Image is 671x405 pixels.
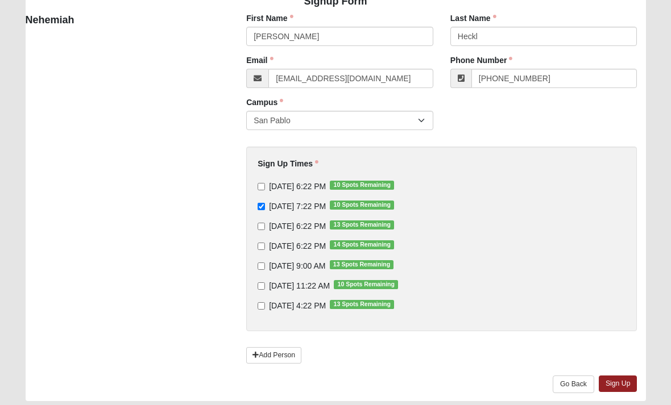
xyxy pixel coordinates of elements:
input: [DATE] 6:22 PM10 Spots Remaining [258,183,265,190]
input: [DATE] 4:22 PM13 Spots Remaining [258,302,265,310]
input: [DATE] 9:00 AM13 Spots Remaining [258,262,265,270]
input: [DATE] 6:22 PM14 Spots Remaining [258,243,265,250]
a: Sign Up [599,375,637,392]
input: [DATE] 7:22 PM10 Spots Remaining [258,203,265,210]
label: Phone Number [450,55,513,66]
span: 13 Spots Remaining [330,220,394,229]
span: [DATE] 9:00 AM [269,261,325,270]
span: [DATE] 4:22 PM [269,301,326,310]
span: 13 Spots Remaining [330,300,394,309]
label: Email [246,55,273,66]
span: 14 Spots Remaining [330,240,394,249]
span: [DATE] 7:22 PM [269,202,326,211]
span: [DATE] 6:22 PM [269,182,326,191]
label: First Name [246,12,293,24]
label: Sign Up Times [258,158,318,169]
a: Go Back [553,375,594,393]
span: [DATE] 6:22 PM [269,222,326,231]
a: Add Person [246,347,301,364]
label: Campus [246,97,283,108]
span: 13 Spots Remaining [330,260,394,269]
input: [DATE] 6:22 PM13 Spots Remaining [258,223,265,230]
span: [DATE] 6:22 PM [269,241,326,250]
span: 10 Spots Remaining [330,181,394,190]
strong: Nehemiah [26,14,74,26]
span: [DATE] 11:22 AM [269,281,330,290]
span: 10 Spots Remaining [330,201,394,210]
label: Last Name [450,12,496,24]
span: 10 Spots Remaining [334,280,398,289]
input: [DATE] 11:22 AM10 Spots Remaining [258,282,265,290]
